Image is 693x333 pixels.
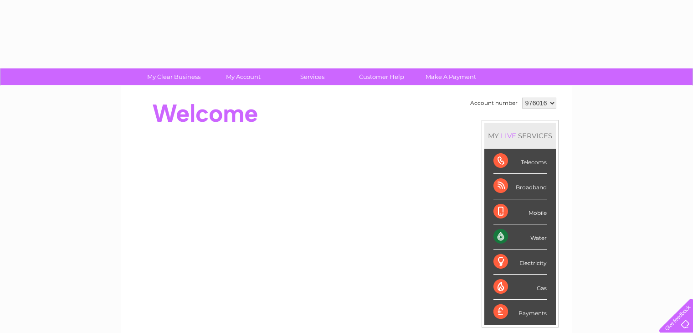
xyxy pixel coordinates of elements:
[493,199,547,224] div: Mobile
[493,250,547,275] div: Electricity
[136,68,211,85] a: My Clear Business
[413,68,488,85] a: Make A Payment
[275,68,350,85] a: Services
[493,275,547,300] div: Gas
[493,149,547,174] div: Telecoms
[499,131,518,140] div: LIVE
[468,95,520,111] td: Account number
[344,68,419,85] a: Customer Help
[493,224,547,250] div: Water
[493,300,547,324] div: Payments
[205,68,281,85] a: My Account
[493,174,547,199] div: Broadband
[484,123,556,149] div: MY SERVICES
